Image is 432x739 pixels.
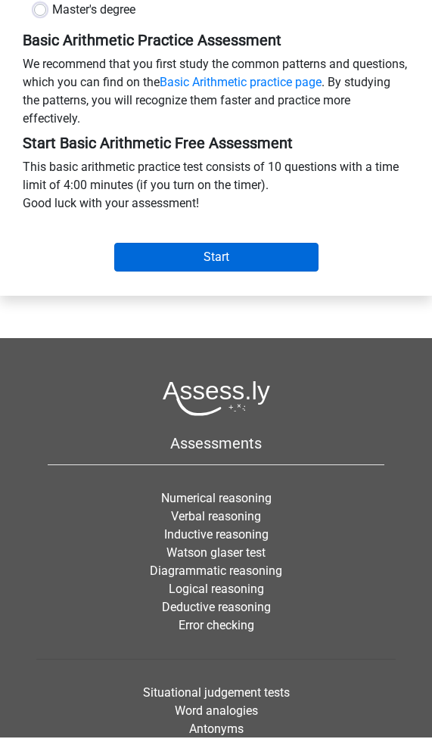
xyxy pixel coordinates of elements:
[48,434,384,452] h5: Assessments
[189,722,244,736] a: Antonyms
[169,582,264,596] a: Logical reasoning
[162,600,271,614] a: Deductive reasoning
[143,685,290,700] a: Situational judgement tests
[179,618,254,632] a: Error checking
[171,509,261,523] a: Verbal reasoning
[23,31,409,49] h5: Basic Arithmetic Practice Assessment
[175,703,258,718] a: Word analogies
[163,380,270,416] img: Assessly logo
[164,527,269,542] a: Inductive reasoning
[160,75,322,89] a: Basic Arithmetic practice page
[11,55,421,134] div: We recommend that you first study the common patterns and questions, which you can find on the . ...
[114,243,319,272] input: Start
[150,564,282,578] a: Diagrammatic reasoning
[11,158,421,219] div: This basic arithmetic practice test consists of 10 questions with a time limit of 4:00 minutes (i...
[161,491,272,505] a: Numerical reasoning
[52,1,135,19] label: Master's degree
[166,545,266,560] a: Watson glaser test
[23,134,409,152] h5: Start Basic Arithmetic Free Assessment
